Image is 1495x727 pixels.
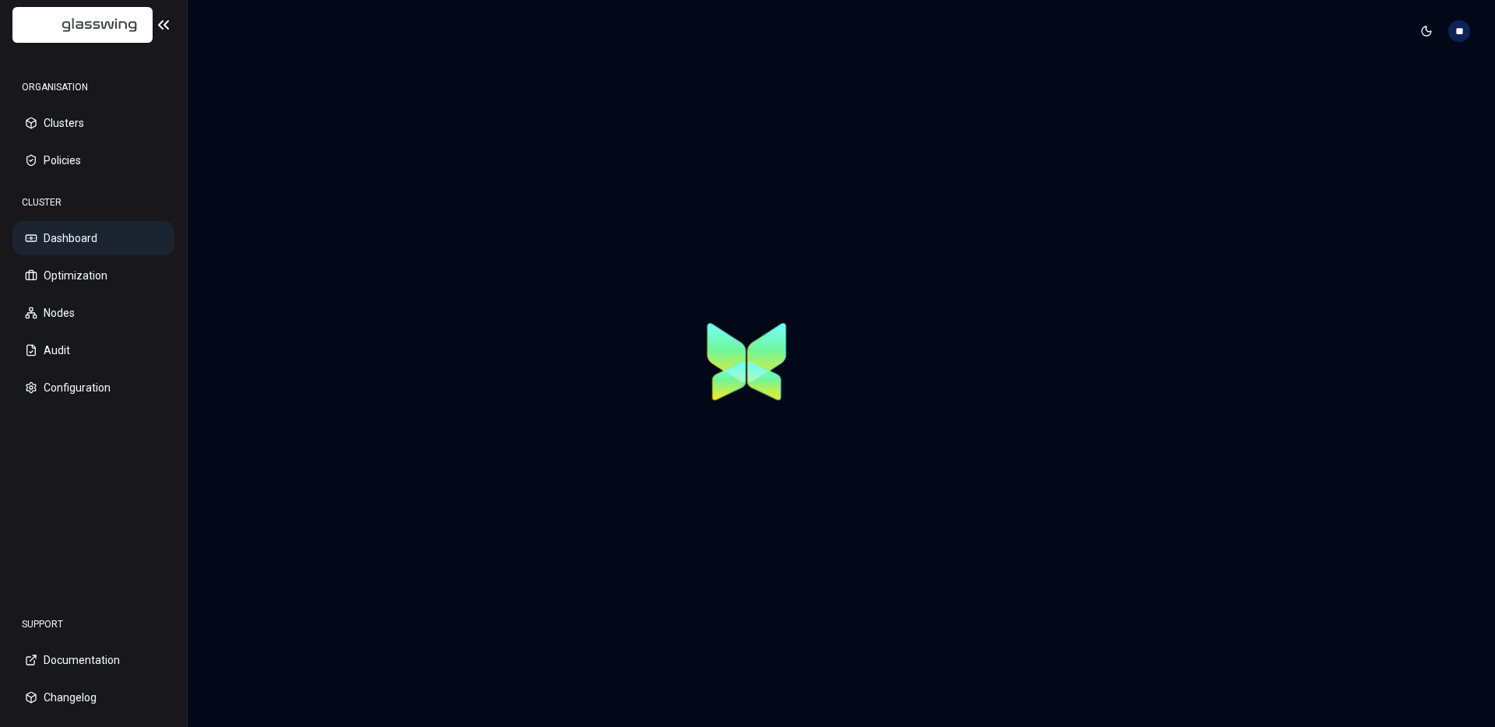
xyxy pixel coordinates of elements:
[12,643,174,677] button: Documentation
[12,143,174,177] button: Policies
[12,680,174,715] button: Changelog
[23,7,143,44] img: GlassWing
[12,371,174,405] button: Configuration
[12,106,174,140] button: Clusters
[12,221,174,255] button: Dashboard
[12,296,174,330] button: Nodes
[12,72,174,103] div: ORGANISATION
[12,609,174,640] div: SUPPORT
[12,258,174,293] button: Optimization
[12,333,174,367] button: Audit
[12,187,174,218] div: CLUSTER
